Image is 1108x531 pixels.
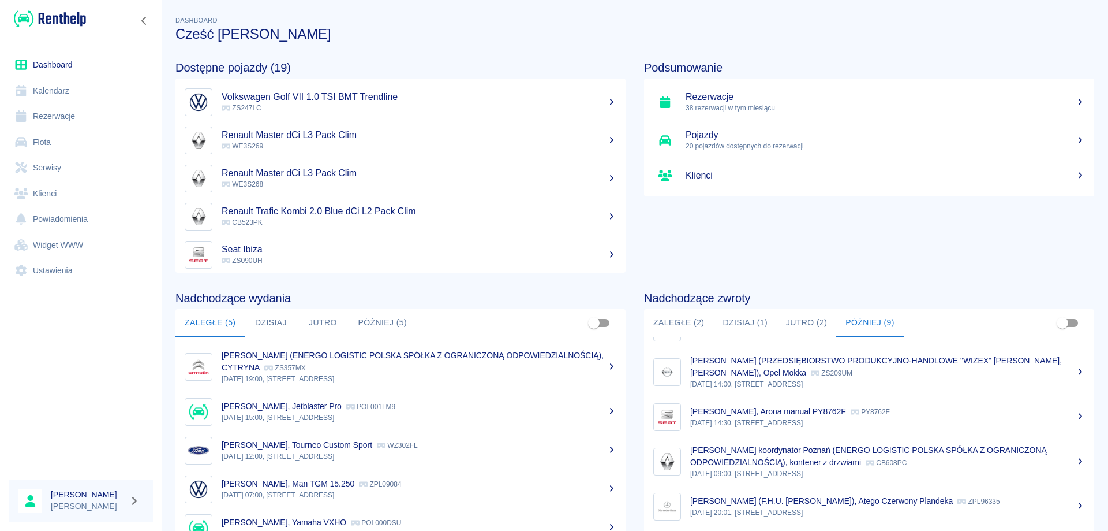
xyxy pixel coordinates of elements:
[1051,312,1073,334] span: Pokaż przypisane tylko do mnie
[188,244,209,266] img: Image
[686,129,1085,141] h5: Pojazdy
[359,480,401,488] p: ZPL09084
[656,406,678,428] img: Image
[9,78,153,104] a: Kalendarz
[297,309,349,337] button: Jutro
[222,129,616,141] h5: Renault Master dCi L3 Pack Clim
[222,479,354,488] p: [PERSON_NAME], Man TGM 15.250
[222,413,616,423] p: [DATE] 15:00, [STREET_ADDRESS]
[866,459,907,467] p: CB608PC
[346,403,395,411] p: POL001LM9
[777,309,836,337] button: Jutro (2)
[222,451,616,462] p: [DATE] 12:00, [STREET_ADDRESS]
[957,497,1000,506] p: ZPL96335
[690,379,1085,389] p: [DATE] 14:00, [STREET_ADDRESS]
[836,309,904,337] button: Później (9)
[175,198,626,236] a: ImageRenault Trafic Kombi 2.0 Blue dCi L2 Pack Clim CB523PK
[175,17,218,24] span: Dashboard
[188,91,209,113] img: Image
[222,440,372,450] p: [PERSON_NAME], Tourneo Custom Sport
[686,141,1085,151] p: 20 pojazdów dostępnych do rezerwacji
[222,374,616,384] p: [DATE] 19:00, [STREET_ADDRESS]
[811,369,852,377] p: ZS209UM
[644,291,1094,305] h4: Nadchodzące zwroty
[175,236,626,274] a: ImageSeat Ibiza ZS090UH
[349,309,416,337] button: Później (5)
[644,121,1094,159] a: Pojazdy20 pojazdów dostępnych do rezerwacji
[136,13,153,28] button: Zwiń nawigację
[188,206,209,228] img: Image
[175,83,626,121] a: ImageVolkswagen Golf VII 1.0 TSI BMT Trendline ZS247LC
[222,257,263,265] span: ZS090UH
[9,9,86,28] a: Renthelp logo
[188,168,209,190] img: Image
[188,440,209,462] img: Image
[656,496,678,518] img: Image
[9,206,153,232] a: Powiadomienia
[175,470,626,508] a: Image[PERSON_NAME], Man TGM 15.250 ZPL09084[DATE] 07:00, [STREET_ADDRESS]
[188,129,209,151] img: Image
[222,104,261,112] span: ZS247LC
[175,431,626,470] a: Image[PERSON_NAME], Tourneo Custom Sport WZ302FL[DATE] 12:00, [STREET_ADDRESS]
[690,496,953,506] p: [PERSON_NAME] (F.H.U. [PERSON_NAME]), Atego Czerwony Plandeka
[686,103,1085,113] p: 38 rezerwacji w tym miesiącu
[9,258,153,284] a: Ustawienia
[686,91,1085,103] h5: Rezerwacje
[245,309,297,337] button: Dzisiaj
[175,159,626,198] a: ImageRenault Master dCi L3 Pack Clim WE3S268
[351,519,401,527] p: POL000DSU
[188,478,209,500] img: Image
[656,361,678,383] img: Image
[656,451,678,473] img: Image
[851,408,890,416] p: PY8762F
[690,507,1085,518] p: [DATE] 20:01, [STREET_ADDRESS]
[583,312,605,334] span: Pokaż przypisane tylko do mnie
[175,121,626,159] a: ImageRenault Master dCi L3 Pack Clim WE3S269
[644,61,1094,75] h4: Podsumowanie
[644,309,713,337] button: Zaległe (2)
[222,180,263,188] span: WE3S268
[9,52,153,78] a: Dashboard
[222,518,346,527] p: [PERSON_NAME], Yamaha VXHO
[14,9,86,28] img: Renthelp logo
[222,91,616,103] h5: Volkswagen Golf VII 1.0 TSI BMT Trendline
[9,155,153,181] a: Serwisy
[644,398,1094,436] a: Image[PERSON_NAME], Arona manual PY8762F PY8762F[DATE] 14:30, [STREET_ADDRESS]
[175,309,245,337] button: Zaległe (5)
[222,218,263,226] span: CB523PK
[644,83,1094,121] a: Rezerwacje38 rezerwacji w tym miesiącu
[9,181,153,207] a: Klienci
[222,244,616,255] h5: Seat Ibiza
[644,487,1094,526] a: Image[PERSON_NAME] (F.H.U. [PERSON_NAME]), Atego Czerwony Plandeka ZPL96335[DATE] 20:01, [STREET_...
[690,445,1047,467] p: [PERSON_NAME] koordynator Poznań (ENERGO LOGISTIC POLSKA SPÓŁKA Z OGRANICZONĄ ODPOWIEDZIALNOŚCIĄ)...
[644,159,1094,192] a: Klienci
[222,351,604,372] p: [PERSON_NAME] (ENERGO LOGISTIC POLSKA SPÓŁKA Z OGRANICZONĄ ODPOWIEDZIALNOŚCIĄ), CYTRYNA
[222,206,616,217] h5: Renault Trafic Kombi 2.0 Blue dCi L2 Pack Clim
[51,489,125,500] h6: [PERSON_NAME]
[264,364,305,372] p: ZS357MX
[690,356,1062,377] p: [PERSON_NAME] (PRZEDSIĘBIORSTWO PRODUKCYJNO-HANDLOWE "WIZEX" [PERSON_NAME], [PERSON_NAME]), Opel ...
[188,401,209,423] img: Image
[222,402,342,411] p: [PERSON_NAME], Jetblaster Pro
[9,103,153,129] a: Rezerwacje
[175,61,626,75] h4: Dostępne pojazdy (19)
[9,129,153,155] a: Flota
[9,232,153,258] a: Widget WWW
[175,392,626,431] a: Image[PERSON_NAME], Jetblaster Pro POL001LM9[DATE] 15:00, [STREET_ADDRESS]
[686,170,1085,181] h5: Klienci
[175,26,1094,42] h3: Cześć [PERSON_NAME]
[690,469,1085,479] p: [DATE] 09:00, [STREET_ADDRESS]
[713,309,777,337] button: Dzisiaj (1)
[188,356,209,378] img: Image
[222,142,263,150] span: WE3S269
[222,168,616,179] h5: Renault Master dCi L3 Pack Clim
[644,347,1094,398] a: Image[PERSON_NAME] (PRZEDSIĘBIORSTWO PRODUKCYJNO-HANDLOWE "WIZEX" [PERSON_NAME], [PERSON_NAME]), ...
[51,500,125,513] p: [PERSON_NAME]
[644,436,1094,487] a: Image[PERSON_NAME] koordynator Poznań (ENERGO LOGISTIC POLSKA SPÓŁKA Z OGRANICZONĄ ODPOWIEDZIALNO...
[175,341,626,392] a: Image[PERSON_NAME] (ENERGO LOGISTIC POLSKA SPÓŁKA Z OGRANICZONĄ ODPOWIEDZIALNOŚCIĄ), CYTRYNA ZS35...
[690,418,1085,428] p: [DATE] 14:30, [STREET_ADDRESS]
[175,291,626,305] h4: Nadchodzące wydania
[377,441,418,450] p: WZ302FL
[222,490,616,500] p: [DATE] 07:00, [STREET_ADDRESS]
[690,407,846,416] p: [PERSON_NAME], Arona manual PY8762F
